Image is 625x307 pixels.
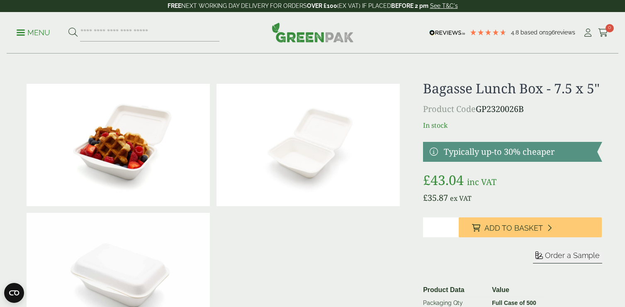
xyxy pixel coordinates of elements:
button: Order a Sample [533,251,602,263]
span: inc VAT [467,176,496,188]
span: £ [423,192,428,203]
a: 0 [598,27,608,39]
span: Based on [520,29,546,36]
th: Value [489,283,544,297]
span: ex VAT [450,194,472,203]
span: reviews [555,29,575,36]
span: 196 [546,29,555,36]
div: 4.79 Stars [469,29,507,36]
img: REVIEWS.io [429,30,465,36]
h1: Bagasse Lunch Box - 7.5 x 5" [423,80,602,96]
strong: OVER £100 [307,2,337,9]
span: Order a Sample [545,251,600,260]
p: Menu [17,28,50,38]
strong: Full Case of 500 [492,300,536,306]
button: Open CMP widget [4,283,24,303]
span: Product Code [423,103,476,115]
bdi: 43.04 [423,171,464,189]
strong: FREE [168,2,181,9]
span: 4.8 [511,29,520,36]
span: 0 [606,24,614,32]
p: GP2320026B [423,103,602,115]
span: £ [423,171,430,189]
strong: BEFORE 2 pm [391,2,428,9]
img: 2320026B Bagasse Lunch Box 7.5x5 Open With Food [27,84,210,206]
img: GreenPak Supplies [272,22,354,42]
i: Cart [598,29,608,37]
img: 2320026B Bagasse Lunch Box 7.5x5 Open [216,84,400,206]
p: In stock [423,120,602,130]
button: Add to Basket [459,217,602,237]
a: See T&C's [430,2,458,9]
a: Menu [17,28,50,36]
span: Add to Basket [484,224,543,233]
bdi: 35.87 [423,192,448,203]
th: Product Data [420,283,489,297]
i: My Account [583,29,593,37]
